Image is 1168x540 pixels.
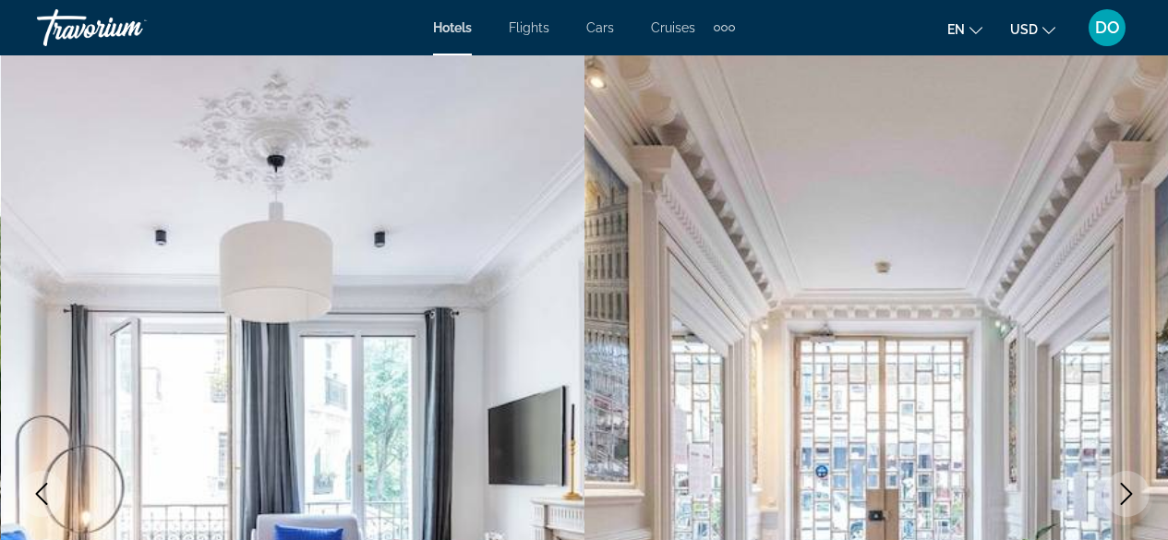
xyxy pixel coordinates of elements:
[651,20,695,35] a: Cruises
[18,471,65,517] button: Previous image
[1095,18,1120,37] span: DO
[37,4,222,52] a: Travorium
[947,16,982,42] button: Change language
[586,20,614,35] a: Cars
[947,22,965,37] span: en
[433,20,472,35] a: Hotels
[1083,8,1131,47] button: User Menu
[714,13,735,42] button: Extra navigation items
[509,20,549,35] a: Flights
[1094,466,1153,525] iframe: Кнопка запуска окна обмена сообщениями
[1010,22,1038,37] span: USD
[1010,16,1055,42] button: Change currency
